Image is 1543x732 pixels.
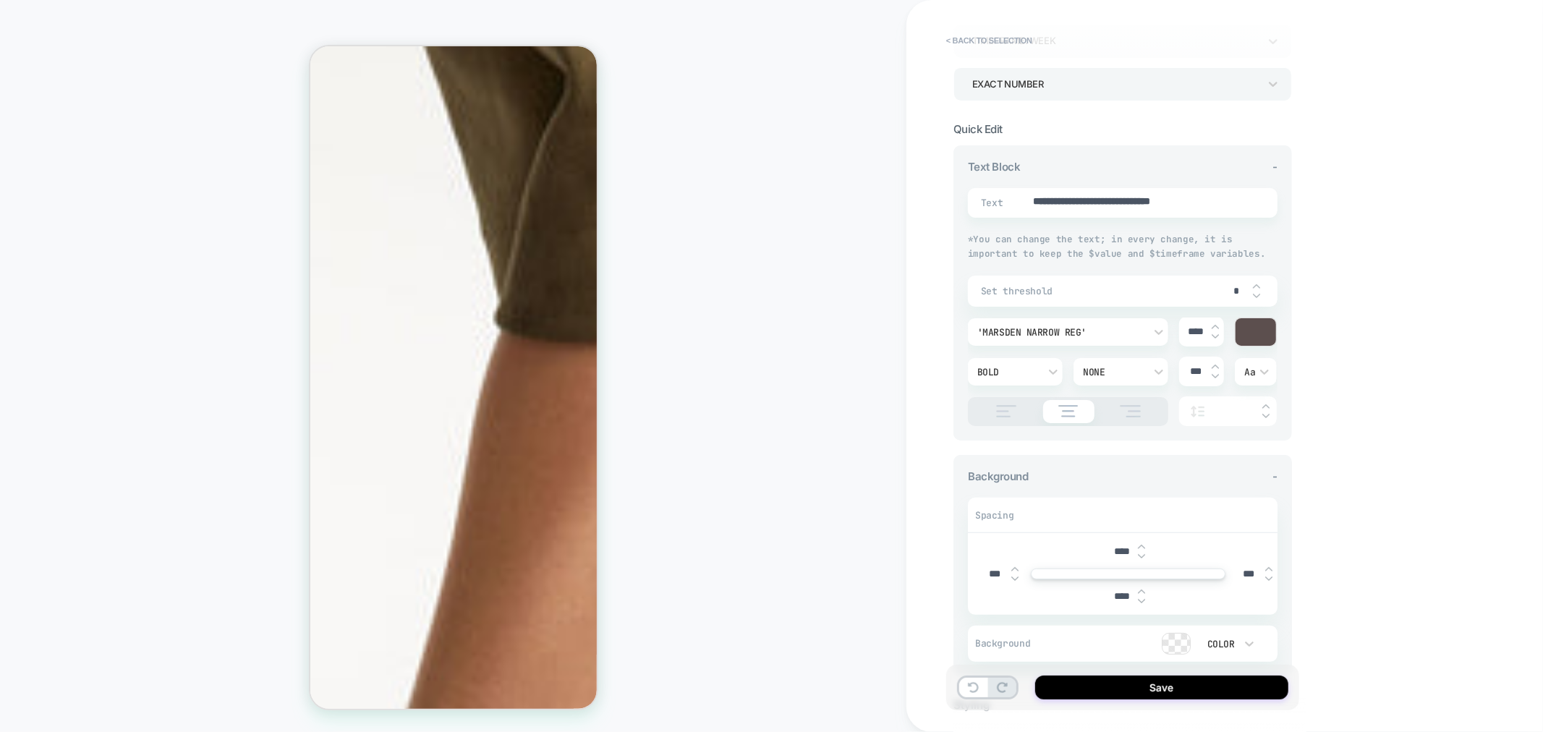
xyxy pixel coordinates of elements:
[1011,566,1019,572] img: up
[1204,638,1235,650] div: Color
[1212,364,1219,370] img: up
[1186,406,1208,417] img: line height
[968,233,1265,260] span: * You can change the text; in every change, it is important to keep the $value and $timeframe var...
[968,469,1028,483] span: Background
[988,405,1024,417] img: align text left
[977,366,1039,378] div: Bold
[981,197,999,209] span: Text
[939,29,1040,52] button: < Back to selection
[975,509,1013,522] span: Spacing
[1212,324,1219,330] img: up
[1138,553,1145,559] img: down
[1011,576,1019,582] img: down
[1138,544,1145,550] img: up
[981,285,1221,297] span: Set threshold
[1265,576,1272,582] img: down
[1051,405,1086,417] img: align text center
[1272,160,1278,174] span: -
[1272,469,1278,483] span: -
[1212,373,1219,379] img: down
[975,637,1047,650] span: Background
[1262,404,1270,409] img: up
[1083,366,1144,378] div: None
[968,160,1020,174] span: Text Block
[1253,284,1260,289] img: up
[1244,366,1267,378] div: Aa
[1262,413,1270,419] img: down
[972,75,1259,94] div: EXACT NUMBER
[1265,566,1272,572] img: up
[1138,589,1145,595] img: up
[1138,598,1145,604] img: down
[1212,333,1219,339] img: down
[953,122,1003,136] span: Quick Edit
[1253,293,1260,299] img: down
[977,326,1144,339] div: 'Marsden Narrow Reg'
[1112,405,1148,417] img: align text right
[1035,676,1288,699] button: Save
